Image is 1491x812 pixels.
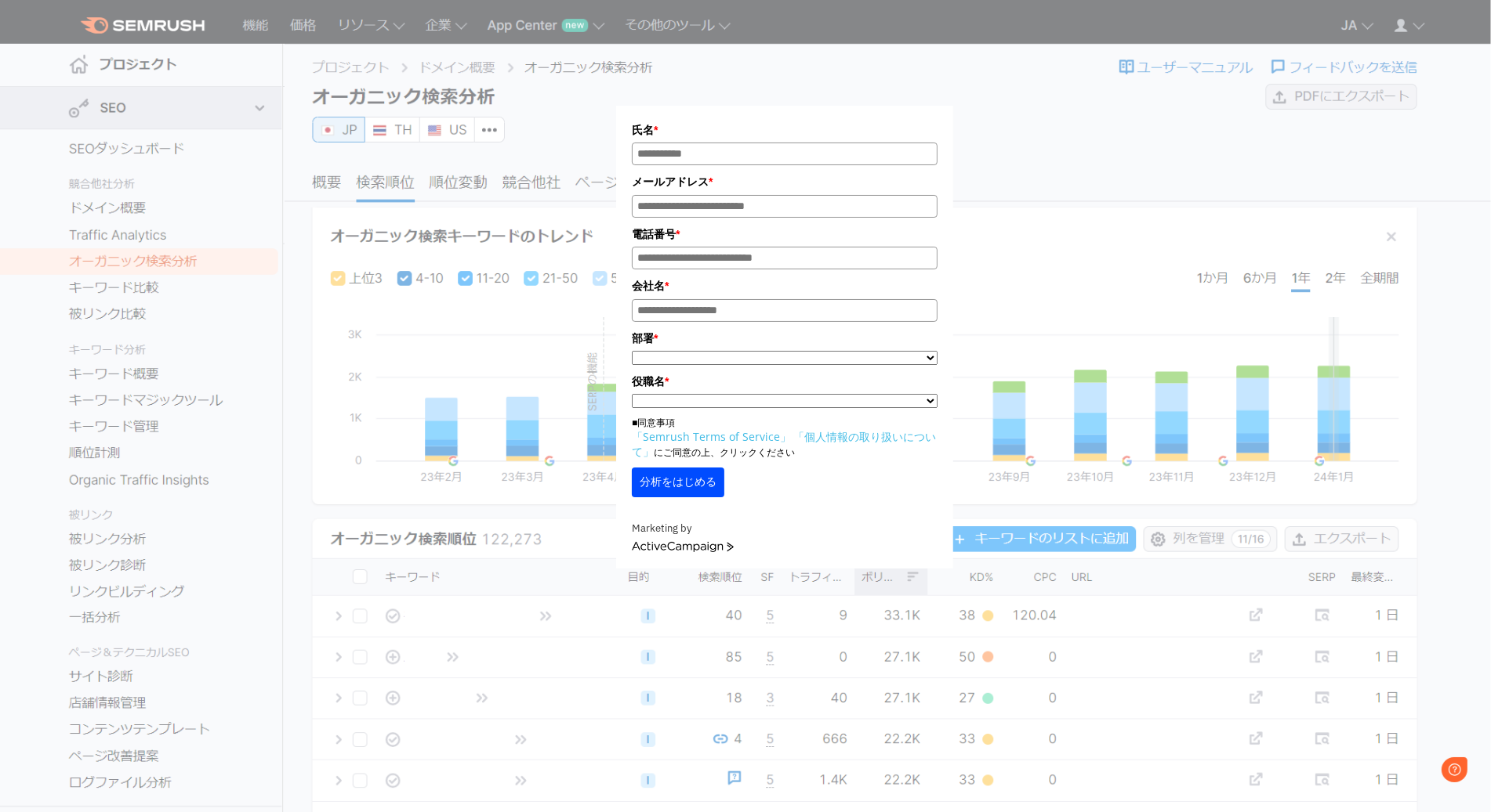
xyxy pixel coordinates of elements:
[632,173,938,190] label: メールアドレス
[632,277,938,294] label: 会社名
[632,121,938,139] label: 氏名
[632,467,724,497] button: 分析をはじめる
[632,429,791,444] a: 「Semrush Terms of Service」
[632,521,938,537] div: Marketing by
[632,226,938,243] label: 電話番号
[632,373,938,390] label: 役職名
[632,429,936,459] a: 「個人情報の取り扱いについて」
[632,330,938,347] label: 部署
[1351,751,1474,795] iframe: Help widget launcher
[632,416,938,460] p: ■同意事項 にご同意の上、クリックください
